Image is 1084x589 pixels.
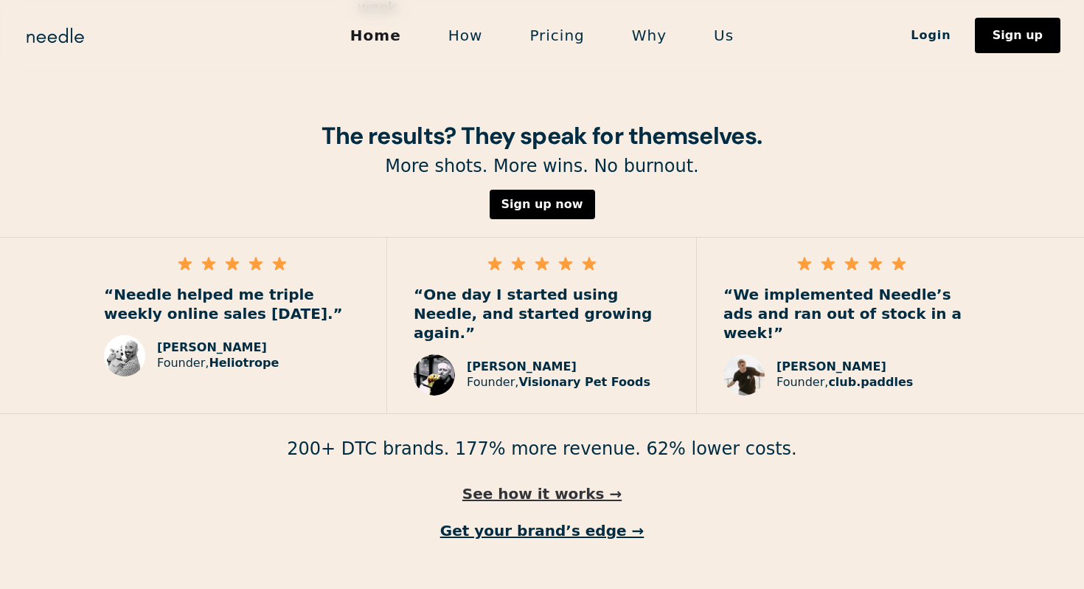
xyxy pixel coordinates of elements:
[490,190,595,219] a: Sign up now
[993,30,1043,41] div: Sign up
[518,375,650,389] strong: Visionary Pet Foods
[608,20,690,51] a: Why
[157,356,279,371] p: Founder,
[828,375,913,389] strong: club.paddles
[104,285,360,323] p: “Needle helped me triple weekly online sales [DATE].”
[209,356,279,370] strong: Heliotrope
[425,20,507,51] a: How
[467,359,577,373] strong: [PERSON_NAME]
[776,359,886,373] strong: [PERSON_NAME]
[690,20,757,51] a: Us
[157,340,267,354] strong: [PERSON_NAME]
[506,20,608,51] a: Pricing
[887,23,975,48] a: Login
[322,120,762,151] strong: The results? They speak for themselves.
[501,199,583,210] div: Sign up now
[327,20,425,51] a: Home
[467,375,650,390] p: Founder,
[975,18,1060,53] a: Sign up
[776,375,913,390] p: Founder,
[723,285,980,342] p: “We implemented Needle’s ads and ran out of stock in a week!”
[414,285,670,342] p: “One day I started using Needle, and started growing again.”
